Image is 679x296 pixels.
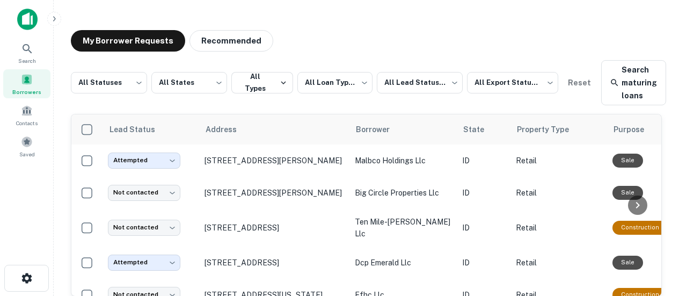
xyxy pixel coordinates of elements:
th: Address [199,114,349,145]
div: Not contacted [108,220,180,235]
p: [STREET_ADDRESS][PERSON_NAME] [205,156,344,165]
div: Not contacted [108,185,180,200]
span: Lead Status [109,123,169,136]
div: All Lead Statuses [377,69,463,97]
p: ID [462,222,505,234]
div: Attempted [108,255,180,270]
span: Property Type [517,123,583,136]
button: Reset [563,72,597,93]
p: Retail [516,257,602,269]
p: ID [462,257,505,269]
p: Retail [516,187,602,199]
span: Address [206,123,251,136]
p: [STREET_ADDRESS] [205,258,344,268]
div: Sale [612,256,643,269]
a: Search maturing loans [601,60,666,105]
div: Sale [612,186,643,199]
p: Retail [516,155,602,167]
span: Search [18,56,36,65]
p: Retail [516,222,602,234]
span: Borrower [356,123,404,136]
span: State [463,123,498,136]
div: All Export Statuses [467,69,558,97]
a: Contacts [3,100,50,129]
p: dcp emerald llc [355,257,451,269]
div: All Loan Types [297,69,373,97]
span: Contacts [16,119,38,127]
th: Lead Status [103,114,199,145]
img: capitalize-icon.png [17,9,38,30]
a: Saved [3,132,50,161]
p: [STREET_ADDRESS] [205,223,344,233]
p: ID [462,187,505,199]
div: Sale [612,154,643,167]
button: Recommended [189,30,273,52]
button: All Types [231,72,293,93]
span: Purpose [614,123,658,136]
div: Attempted [108,153,180,168]
p: malbco holdings llc [355,155,451,167]
div: All Statuses [71,69,147,97]
th: Property Type [510,114,607,145]
div: This loan purpose was for construction [612,221,668,234]
p: ID [462,155,505,167]
a: Search [3,38,50,67]
p: big circle properties llc [355,187,451,199]
th: Borrower [349,114,457,145]
iframe: Chat Widget [625,210,679,262]
button: My Borrower Requests [71,30,185,52]
span: Saved [19,150,35,158]
span: Borrowers [12,88,41,96]
a: Borrowers [3,69,50,98]
p: ten mile-[PERSON_NAME] llc [355,216,451,240]
div: All States [151,69,228,97]
p: [STREET_ADDRESS][PERSON_NAME] [205,188,344,198]
th: State [457,114,510,145]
